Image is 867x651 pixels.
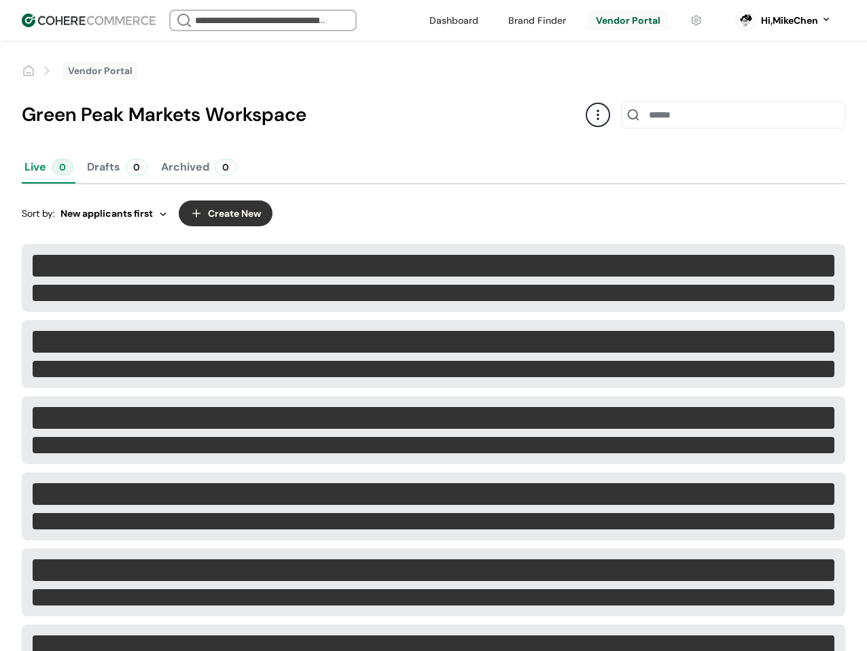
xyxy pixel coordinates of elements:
button: Live [22,151,76,183]
nav: breadcrumb [22,61,138,80]
a: Vendor Portal [68,64,132,78]
span: New applicants first [60,207,153,221]
div: 0 [215,159,236,175]
button: Create New [179,200,272,226]
div: 0 [52,159,73,175]
button: Archived [158,151,239,183]
div: 0 [126,159,147,175]
button: Hi,MikeChen [761,14,832,28]
div: Sort by: [22,207,168,221]
svg: 0 percent [735,10,756,31]
div: Hi, MikeChen [761,14,818,28]
button: Drafts [84,151,150,183]
img: Cohere Logo [22,14,156,27]
div: Green Peak Markets Workspace [22,101,586,129]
